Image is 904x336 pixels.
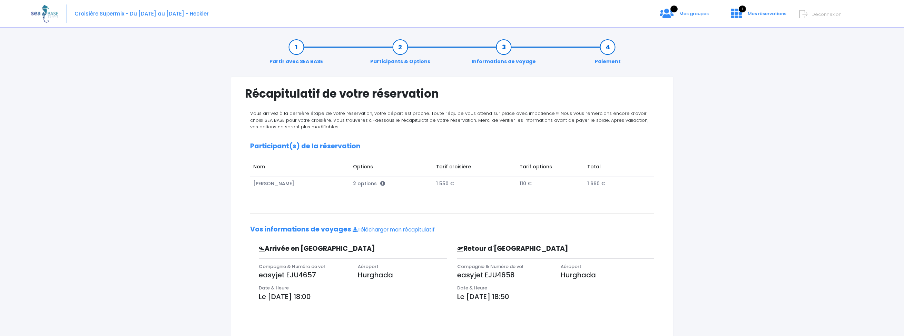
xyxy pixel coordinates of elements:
span: Compagnie & Numéro de vol [259,263,325,270]
span: Aéroport [358,263,379,270]
p: easyjet EJU4658 [457,270,550,280]
a: 1 Mes groupes [654,13,714,19]
span: Mes réservations [748,10,786,17]
span: 1 [739,6,746,12]
span: 1 [670,6,678,12]
span: Compagnie & Numéro de vol [457,263,523,270]
span: Date & Heure [259,285,289,291]
p: Hurghada [561,270,654,280]
span: 2 options [353,180,385,187]
p: Hurghada [358,270,447,280]
a: Partir avec SEA BASE [266,43,326,65]
td: Total [584,160,647,176]
td: 110 € [516,177,584,191]
p: easyjet EJU4657 [259,270,348,280]
h2: Vos informations de voyages [250,226,654,234]
span: Vous arrivez à la dernière étape de votre réservation, votre départ est proche. Toute l’équipe vo... [250,110,648,130]
a: Paiement [591,43,624,65]
td: Tarif options [516,160,584,176]
td: [PERSON_NAME] [250,177,350,191]
td: Nom [250,160,350,176]
span: Date & Heure [457,285,487,291]
span: Mes groupes [679,10,709,17]
a: Informations de voyage [468,43,539,65]
h2: Participant(s) de la réservation [250,142,654,150]
h1: Récapitulatif de votre réservation [245,87,659,100]
h3: Arrivée en [GEOGRAPHIC_DATA] [254,245,403,253]
p: Le [DATE] 18:00 [259,291,447,302]
td: Tarif croisière [433,160,517,176]
td: 1 550 € [433,177,517,191]
h3: Retour d'[GEOGRAPHIC_DATA] [452,245,607,253]
a: Participants & Options [367,43,434,65]
span: Déconnexion [812,11,842,18]
p: Le [DATE] 18:50 [457,291,654,302]
a: 1 Mes réservations [725,13,790,19]
a: Télécharger mon récapitulatif [353,226,435,233]
span: Aéroport [561,263,581,270]
td: Options [350,160,433,176]
td: 1 660 € [584,177,647,191]
span: Croisière Supermix - Du [DATE] au [DATE] - Heckler [75,10,209,17]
